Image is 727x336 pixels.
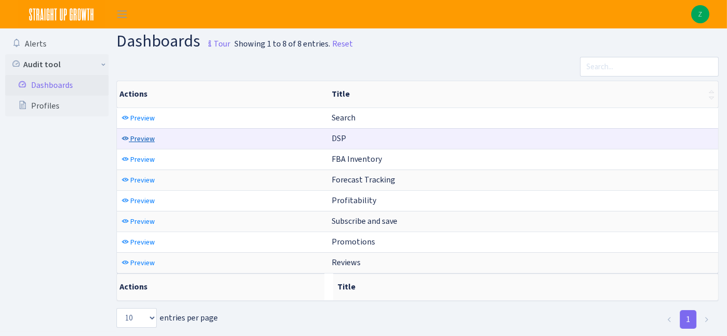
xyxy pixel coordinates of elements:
span: Preview [130,155,155,164]
small: Tour [203,35,230,53]
th: Actions [117,273,324,300]
label: entries per page [116,308,218,328]
a: Preview [119,110,157,126]
a: Tour [200,30,230,52]
span: Promotions [332,236,375,247]
a: Profiles [5,96,109,116]
a: 1 [680,310,696,329]
a: Z [691,5,709,23]
span: Preview [130,134,155,144]
div: Showing 1 to 8 of 8 entries. [234,38,330,50]
input: Search... [580,57,719,77]
span: Preview [130,237,155,247]
span: Preview [130,175,155,185]
span: Forecast Tracking [332,174,395,185]
th: Title [333,273,719,300]
span: DSP [332,133,346,144]
th: Actions [117,81,328,108]
a: Preview [119,151,157,167]
button: Toggle navigation [109,6,135,23]
span: Preview [130,196,155,206]
select: entries per page [116,308,157,328]
span: Search [332,112,355,123]
a: Alerts [5,34,109,54]
a: Preview [119,213,157,230]
a: Audit tool [5,54,109,75]
span: Subscribe and save [332,216,397,226]
img: Zach Belous [691,5,709,23]
a: Preview [119,193,157,209]
th: Title : activate to sort column ascending [328,81,718,108]
span: Preview [130,113,155,123]
a: Preview [119,172,157,188]
a: Dashboards [5,75,109,96]
a: Reset [332,38,353,50]
span: Profitability [332,195,376,206]
a: Preview [119,131,157,147]
h1: Dashboards [116,33,230,53]
span: Preview [130,258,155,268]
span: Preview [130,217,155,226]
span: FBA Inventory [332,154,382,164]
a: Preview [119,234,157,250]
a: Preview [119,255,157,271]
span: Reviews [332,257,361,268]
